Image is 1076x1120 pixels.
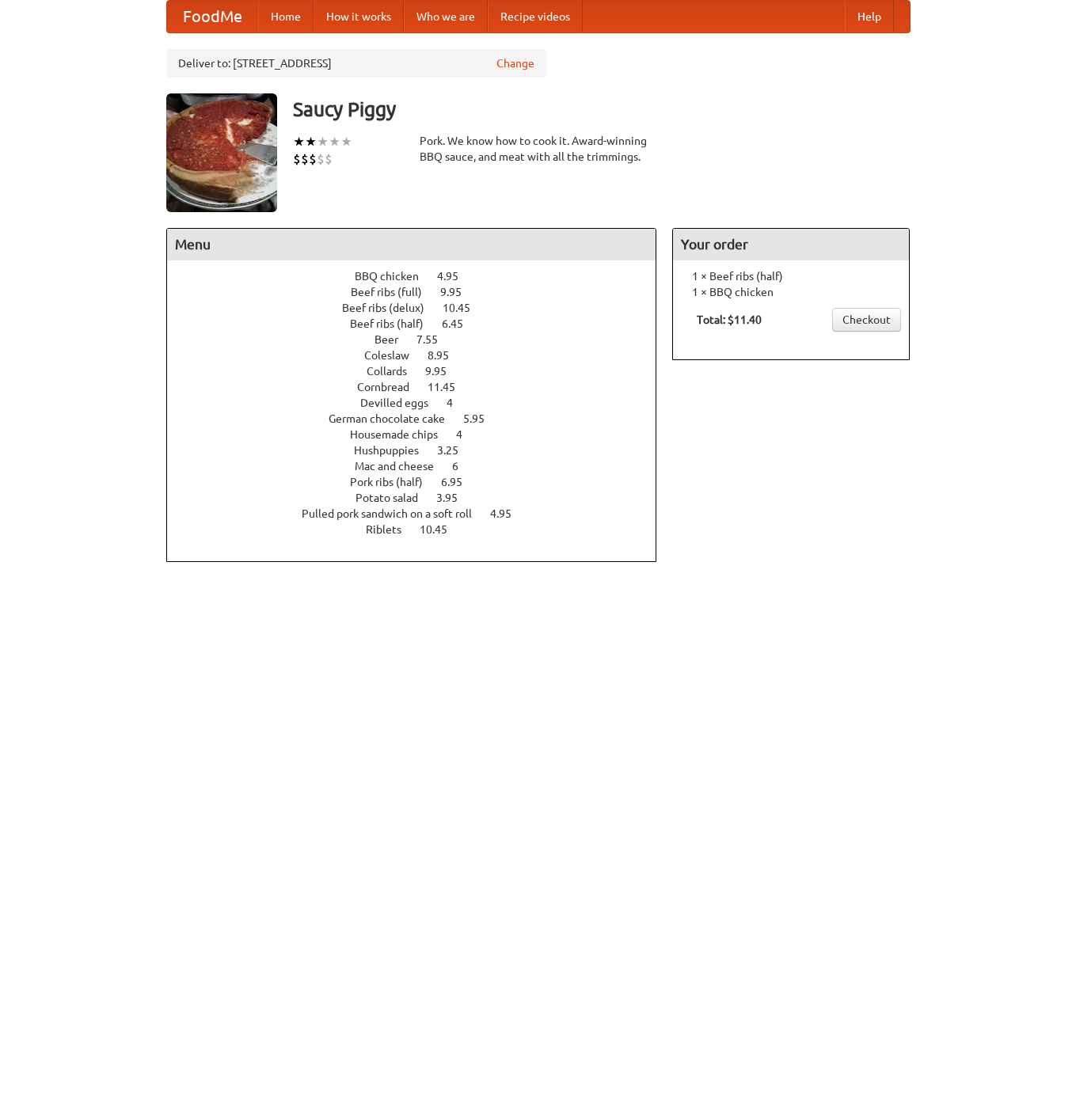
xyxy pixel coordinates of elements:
[437,444,474,457] span: 3.25
[845,1,894,32] a: Help
[442,317,479,330] span: 6.45
[309,150,317,168] li: $
[355,492,487,504] a: Potato salad 3.95
[357,381,425,393] span: Cornbread
[364,349,478,362] a: Coleslaw 8.95
[354,444,435,457] span: Hushpuppies
[360,397,444,409] span: Devilled eggs
[367,365,476,378] a: Collards 9.95
[375,333,414,346] span: Beer
[437,270,474,283] span: 4.95
[293,93,911,125] h3: Saucy Piggy
[325,150,333,168] li: $
[355,492,434,504] span: Potato salad
[314,1,404,32] a: How it works
[681,268,901,284] li: 1 × Beef ribs (half)
[375,333,467,346] a: Beer 7.55
[357,381,485,393] a: Cornbread 11.45
[416,333,454,346] span: 7.55
[355,460,488,473] a: Mac and cheese 6
[350,428,492,441] a: Housemade chips 4
[697,313,762,326] b: Total: $11.40
[463,412,500,425] span: 5.95
[404,1,488,32] a: Who we are
[447,397,469,409] span: 4
[436,492,473,504] span: 3.95
[488,1,583,32] a: Recipe videos
[293,133,305,150] li: ★
[441,476,478,488] span: 6.95
[340,133,352,150] li: ★
[350,476,439,488] span: Pork ribs (half)
[351,286,438,298] span: Beef ribs (full)
[452,460,474,473] span: 6
[681,284,901,300] li: 1 × BBQ chicken
[167,229,656,260] h4: Menu
[425,365,462,378] span: 9.95
[350,317,439,330] span: Beef ribs (half)
[364,349,425,362] span: Coleslaw
[342,302,500,314] a: Beef ribs (delux) 10.45
[305,133,317,150] li: ★
[342,302,440,314] span: Beef ribs (delux)
[428,381,471,393] span: 11.45
[317,150,325,168] li: $
[456,428,478,441] span: 4
[258,1,314,32] a: Home
[351,286,491,298] a: Beef ribs (full) 9.95
[367,365,423,378] span: Collards
[420,133,657,165] div: Pork. We know how to cook it. Award-winning BBQ sauce, and meat with all the trimmings.
[420,523,463,536] span: 10.45
[167,1,258,32] a: FoodMe
[360,397,482,409] a: Devilled eggs 4
[440,286,477,298] span: 9.95
[354,444,488,457] a: Hushpuppies 3.25
[350,317,492,330] a: Beef ribs (half) 6.45
[317,133,329,150] li: ★
[329,412,514,425] a: German chocolate cake 5.95
[329,412,461,425] span: German chocolate cake
[302,507,488,520] span: Pulled pork sandwich on a soft roll
[301,150,309,168] li: $
[293,150,301,168] li: $
[832,308,901,332] a: Checkout
[166,93,277,212] img: angular.jpg
[166,49,546,78] div: Deliver to: [STREET_ADDRESS]
[355,270,488,283] a: BBQ chicken 4.95
[350,476,492,488] a: Pork ribs (half) 6.95
[366,523,477,536] a: Riblets 10.45
[329,133,340,150] li: ★
[428,349,465,362] span: 8.95
[355,270,435,283] span: BBQ chicken
[490,507,527,520] span: 4.95
[366,523,417,536] span: Riblets
[673,229,909,260] h4: Your order
[443,302,486,314] span: 10.45
[302,507,541,520] a: Pulled pork sandwich on a soft roll 4.95
[350,428,454,441] span: Housemade chips
[355,460,450,473] span: Mac and cheese
[496,55,534,71] a: Change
